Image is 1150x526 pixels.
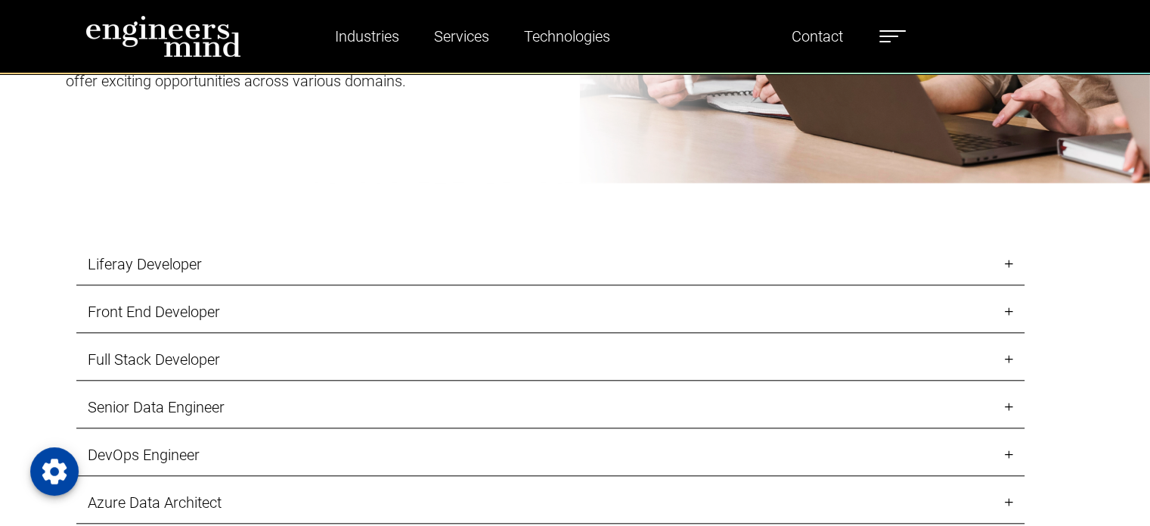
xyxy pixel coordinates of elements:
img: logo [85,15,241,58]
a: Azure Data Architect [76,482,1024,524]
a: Front End Developer [76,291,1024,333]
a: Liferay Developer [76,244,1024,285]
a: Contact [786,19,849,54]
a: DevOps Engineer [76,434,1024,476]
a: Senior Data Engineer [76,387,1024,428]
a: Services [428,19,495,54]
a: Industries [329,19,405,54]
a: Technologies [518,19,616,54]
a: Full Stack Developer [76,339,1024,381]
